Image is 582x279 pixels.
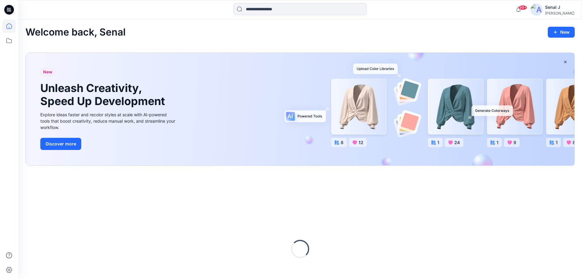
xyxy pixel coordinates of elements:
[545,11,574,15] div: [PERSON_NAME]
[40,138,177,150] a: Discover more
[25,27,125,38] h2: Welcome back, Senal
[518,5,527,10] span: 99+
[40,138,81,150] button: Discover more
[548,27,575,38] button: New
[43,68,52,76] span: New
[545,4,574,11] div: Senal J
[530,4,543,16] img: avatar
[40,82,168,108] h1: Unleash Creativity, Speed Up Development
[40,111,177,131] div: Explore ideas faster and recolor styles at scale with AI-powered tools that boost creativity, red...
